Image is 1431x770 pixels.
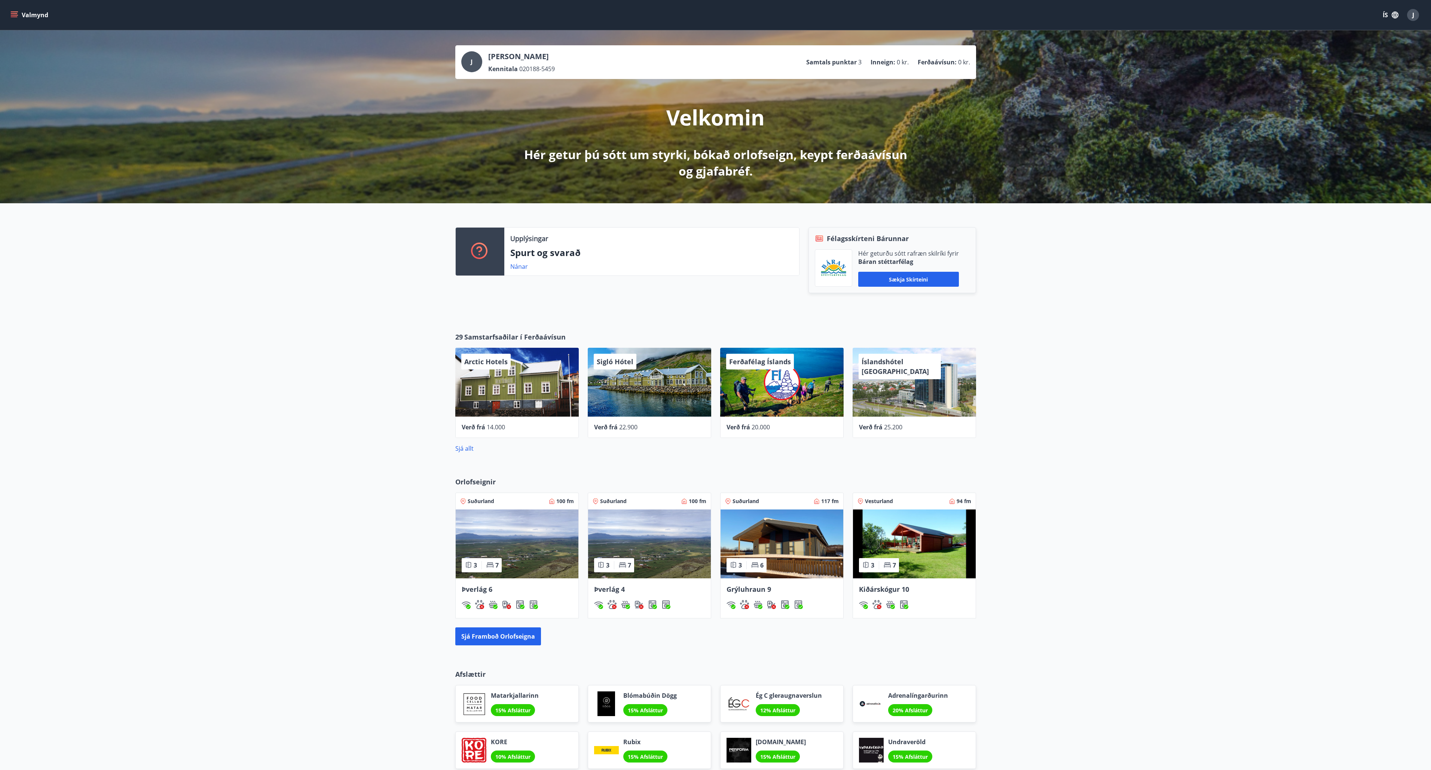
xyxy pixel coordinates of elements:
span: 10% Afsláttur [495,753,530,760]
div: Gæludýr [872,600,881,609]
div: Þvottavél [899,600,908,609]
span: Arctic Hotels [464,357,508,366]
span: 20.000 [752,423,770,431]
span: 3 [871,561,874,569]
img: pxcaIm5dSOV3FS4whs1soiYWTwFQvksT25a9J10C.svg [872,600,881,609]
span: Verð frá [859,423,883,431]
div: Heitur pottur [489,600,498,609]
img: Dl16BY4EX9PAW649lg1C3oBuIaAsR6QVDQBO2cTm.svg [899,600,908,609]
span: 100 fm [556,497,574,505]
span: Matarkjallarinn [491,691,539,700]
span: Ég C gleraugnaverslun [756,691,822,700]
span: 15% Afsláttur [628,753,663,760]
img: nH7E6Gw2rvWFb8XaSdRp44dhkQaj4PJkOoRYItBQ.svg [635,600,643,609]
span: Samstarfsaðilar í Ferðaávísun [464,332,566,342]
span: Íslandshótel [GEOGRAPHIC_DATA] [862,357,929,376]
span: Verð frá [727,423,750,431]
div: Hleðslustöð fyrir rafbíla [502,600,511,609]
div: Heitur pottur [886,600,895,609]
p: Spurt og svarað [510,246,793,259]
button: ÍS [1379,8,1403,22]
span: [DOMAIN_NAME] [756,738,806,746]
img: hddCLTAnxqFUMr1fxmbGG8zWilo2syolR0f9UjPn.svg [794,600,803,609]
span: Verð frá [594,423,618,431]
p: Báran stéttarfélag [858,258,959,266]
img: Paella dish [853,509,976,578]
span: Vesturland [865,497,893,505]
p: Afslættir [455,669,976,679]
span: 15% Afsláttur [760,753,795,760]
span: Orlofseignir [455,477,496,487]
img: nH7E6Gw2rvWFb8XaSdRp44dhkQaj4PJkOoRYItBQ.svg [502,600,511,609]
span: 20% Afsláttur [893,707,928,714]
img: h89QDIuHlAdpqTriuIvuEWkTH976fOgBEOOeu1mi.svg [886,600,895,609]
span: 3 [858,58,862,66]
div: Þráðlaust net [727,600,736,609]
div: Hleðslustöð fyrir rafbíla [767,600,776,609]
div: Gæludýr [740,600,749,609]
span: 7 [495,561,499,569]
button: menu [9,8,51,22]
div: Þurrkari [529,600,538,609]
img: h89QDIuHlAdpqTriuIvuEWkTH976fOgBEOOeu1mi.svg [489,600,498,609]
div: Þvottavél [648,600,657,609]
span: J [471,58,473,66]
span: 14.000 [487,423,505,431]
a: Sjá allt [455,444,474,453]
span: KORE [491,738,535,746]
div: Þráðlaust net [594,600,603,609]
button: J [1404,6,1422,24]
img: Paella dish [721,509,843,578]
img: Paella dish [456,509,578,578]
span: 3 [739,561,742,569]
img: nH7E6Gw2rvWFb8XaSdRp44dhkQaj4PJkOoRYItBQ.svg [767,600,776,609]
div: Þráðlaust net [859,600,868,609]
span: 7 [628,561,631,569]
span: 117 fm [821,497,839,505]
div: Gæludýr [475,600,484,609]
img: HJRyFFsYp6qjeUYhR4dAD8CaCEsnIFYZ05miwXoh.svg [727,600,736,609]
p: Velkomin [666,103,765,131]
div: Þurrkari [794,600,803,609]
span: 0 kr. [897,58,909,66]
span: 3 [474,561,477,569]
img: pxcaIm5dSOV3FS4whs1soiYWTwFQvksT25a9J10C.svg [475,600,484,609]
span: 25.200 [884,423,902,431]
span: Suðurland [468,497,494,505]
img: Paella dish [588,509,711,578]
span: 94 fm [957,497,971,505]
span: 15% Afsláttur [893,753,928,760]
img: HJRyFFsYp6qjeUYhR4dAD8CaCEsnIFYZ05miwXoh.svg [594,600,603,609]
img: HJRyFFsYp6qjeUYhR4dAD8CaCEsnIFYZ05miwXoh.svg [859,600,868,609]
div: Gæludýr [608,600,617,609]
span: Adrenalíngarðurinn [888,691,948,700]
img: hddCLTAnxqFUMr1fxmbGG8zWilo2syolR0f9UjPn.svg [529,600,538,609]
span: 6 [760,561,764,569]
span: Suðurland [600,497,627,505]
span: 12% Afsláttur [760,707,795,714]
img: hddCLTAnxqFUMr1fxmbGG8zWilo2syolR0f9UjPn.svg [661,600,670,609]
span: Þverlág 4 [594,585,625,594]
div: Þvottavél [516,600,525,609]
p: Samtals punktar [806,58,857,66]
div: Heitur pottur [621,600,630,609]
span: 15% Afsláttur [628,707,663,714]
span: Undraveröld [888,738,932,746]
p: Kennitala [488,65,518,73]
span: 7 [893,561,896,569]
span: Kiðárskógur 10 [859,585,909,594]
span: J [1412,11,1414,19]
p: Upplýsingar [510,234,548,243]
img: pxcaIm5dSOV3FS4whs1soiYWTwFQvksT25a9J10C.svg [740,600,749,609]
span: Þverlág 6 [462,585,492,594]
div: Þvottavél [780,600,789,609]
span: 15% Afsláttur [495,707,530,714]
span: Sigló Hótel [597,357,633,366]
a: Nánar [510,262,528,271]
span: Grýluhraun 9 [727,585,771,594]
img: Bz2lGXKH3FXEIQKvoQ8VL0Fr0uCiWgfgA3I6fSs8.png [821,259,846,277]
img: Dl16BY4EX9PAW649lg1C3oBuIaAsR6QVDQBO2cTm.svg [648,600,657,609]
div: Þráðlaust net [462,600,471,609]
img: pxcaIm5dSOV3FS4whs1soiYWTwFQvksT25a9J10C.svg [608,600,617,609]
img: h89QDIuHlAdpqTriuIvuEWkTH976fOgBEOOeu1mi.svg [621,600,630,609]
